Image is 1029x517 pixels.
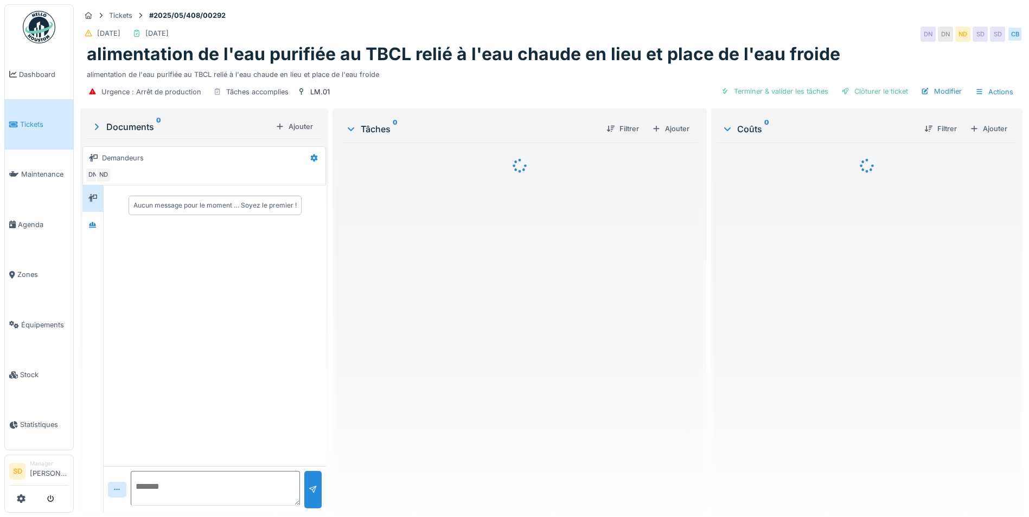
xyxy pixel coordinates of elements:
[837,84,912,99] div: Clôturer le ticket
[920,121,961,136] div: Filtrer
[85,167,100,183] div: DN
[717,84,833,99] div: Terminer & valider les tâches
[101,87,201,97] div: Urgence : Arrêt de production
[145,10,230,21] strong: #2025/05/408/00292
[97,28,120,38] div: [DATE]
[9,463,25,480] li: SD
[133,201,297,210] div: Aucun message pour le moment … Soyez le premier !
[648,121,694,136] div: Ajouter
[5,99,73,149] a: Tickets
[5,49,73,99] a: Dashboard
[109,10,132,21] div: Tickets
[30,460,69,483] li: [PERSON_NAME]
[5,300,73,350] a: Équipements
[764,122,769,135] sup: 0
[30,460,69,468] div: Manager
[5,400,73,450] a: Statistiques
[970,84,1018,100] div: Actions
[17,269,69,280] span: Zones
[18,219,69,230] span: Agenda
[87,44,840,64] h1: alimentation de l'eau purifiée au TBCL relié à l'eau chaude en lieu et place de l'eau froide
[23,11,55,43] img: Badge_color-CXgf-gQk.svg
[19,69,69,80] span: Dashboard
[226,87,289,97] div: Tâches accomplies
[5,350,73,399] a: Stock
[87,65,1016,80] div: alimentation de l'eau purifiée au TBCL relié à l'eau chaude en lieu et place de l'eau froide
[1007,27,1022,42] div: CB
[5,150,73,199] a: Maintenance
[5,250,73,300] a: Zones
[96,167,111,183] div: ND
[917,84,966,99] div: Modifier
[102,153,144,163] div: Demandeurs
[310,87,330,97] div: LM.01
[21,320,69,330] span: Équipements
[21,169,69,179] span: Maintenance
[9,460,69,486] a: SD Manager[PERSON_NAME]
[602,121,643,136] div: Filtrer
[20,419,69,430] span: Statistiques
[921,27,936,42] div: DN
[271,119,317,134] div: Ajouter
[722,122,916,135] div: Coûts
[20,370,69,380] span: Stock
[20,119,69,130] span: Tickets
[91,120,271,133] div: Documents
[393,122,398,135] sup: 0
[973,27,988,42] div: SD
[156,120,161,133] sup: 0
[938,27,953,42] div: DN
[5,199,73,249] a: Agenda
[955,27,970,42] div: ND
[346,122,598,135] div: Tâches
[990,27,1005,42] div: SD
[966,121,1012,136] div: Ajouter
[145,28,169,38] div: [DATE]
